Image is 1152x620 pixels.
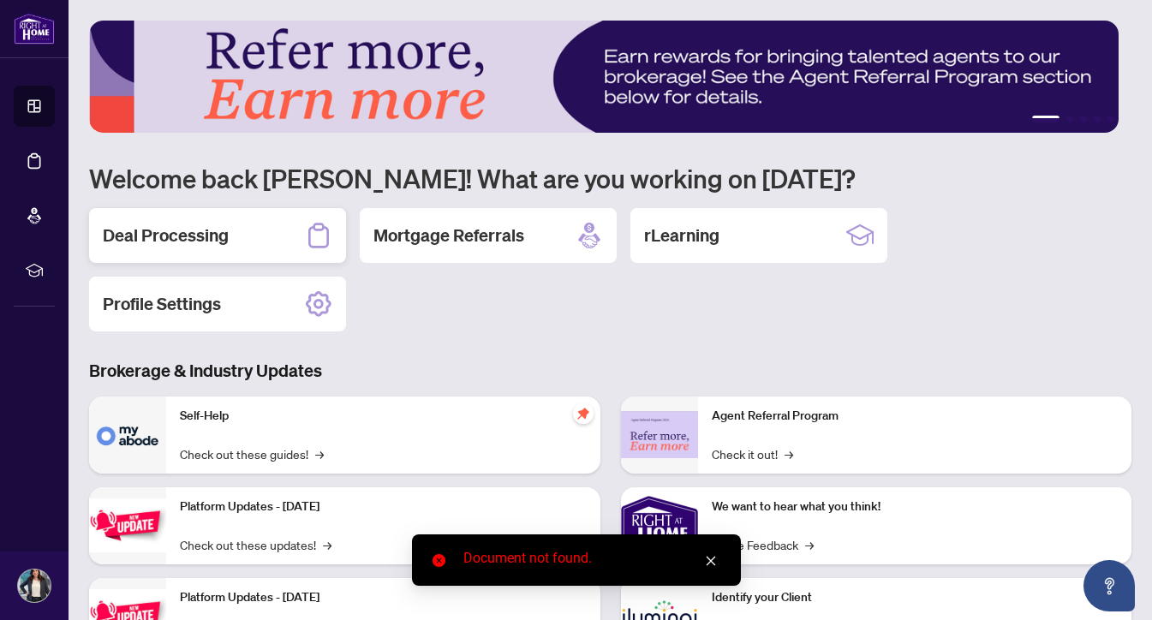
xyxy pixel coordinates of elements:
p: We want to hear what you think! [712,498,1119,516]
p: Agent Referral Program [712,407,1119,426]
img: logo [14,13,55,45]
a: Leave Feedback→ [712,535,814,554]
img: Self-Help [89,396,166,474]
img: Agent Referral Program [621,411,698,458]
p: Self-Help [180,407,587,426]
span: → [315,444,324,463]
div: Document not found. [463,548,720,569]
span: → [805,535,814,554]
button: 2 [1066,116,1073,122]
img: Platform Updates - July 21, 2025 [89,498,166,552]
button: 1 [1032,116,1059,122]
a: Close [701,551,720,570]
p: Platform Updates - [DATE] [180,588,587,607]
a: Check out these updates!→ [180,535,331,554]
img: Profile Icon [18,569,51,602]
span: close [705,555,717,567]
button: 4 [1094,116,1101,122]
button: 5 [1107,116,1114,122]
h3: Brokerage & Industry Updates [89,359,1131,383]
h2: rLearning [644,224,719,247]
a: Check it out!→ [712,444,793,463]
span: → [785,444,793,463]
span: → [323,535,331,554]
p: Platform Updates - [DATE] [180,498,587,516]
span: pushpin [573,403,594,424]
img: Slide 0 [89,21,1119,133]
button: 3 [1080,116,1087,122]
a: Check out these guides!→ [180,444,324,463]
h2: Deal Processing [103,224,229,247]
img: We want to hear what you think! [621,487,698,564]
h1: Welcome back [PERSON_NAME]! What are you working on [DATE]? [89,162,1131,194]
span: close-circle [433,554,445,567]
h2: Profile Settings [103,292,221,316]
h2: Mortgage Referrals [373,224,524,247]
button: Open asap [1083,560,1135,611]
p: Identify your Client [712,588,1119,607]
